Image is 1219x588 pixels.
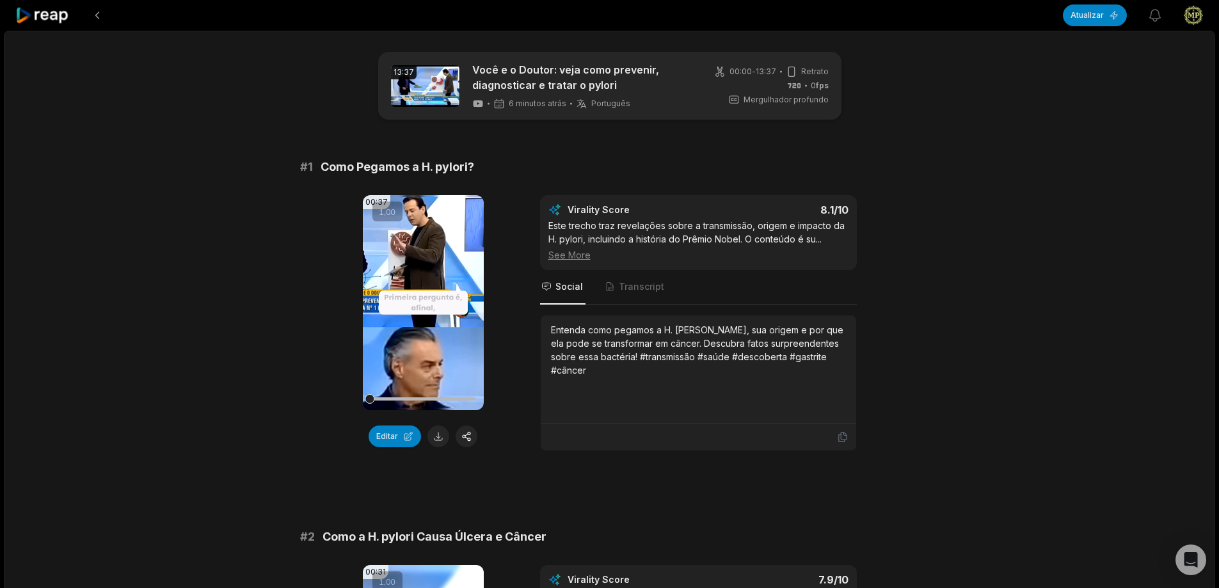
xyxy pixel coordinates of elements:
[540,270,857,305] nav: Abas
[509,99,566,108] font: 6 minutos atrás
[472,63,659,91] font: Você e o Doutor: veja como prevenir, diagnosticar e tratar o pylori
[568,573,705,586] div: Virality Score
[711,573,849,586] div: 7.9 /10
[323,528,546,546] span: Como a H. pylori Causa Úlcera e Câncer
[744,95,829,104] font: Mergulhador profundo
[756,67,776,76] font: 13:37
[300,528,315,546] span: # 2
[729,67,752,76] font: 00:00
[369,425,421,447] button: Editar
[472,62,693,93] a: Você e o Doutor: veja como prevenir, diagnosticar e tratar o pylori
[801,67,829,76] font: Retrato
[551,323,846,377] div: Entenda como pegamos a H. [PERSON_NAME], sua origem e por que ela pode se transformar em câncer. ...
[376,431,398,441] font: Editar
[1071,10,1104,20] font: Atualizar
[752,67,756,76] font: -
[591,99,630,108] font: Português
[548,248,849,262] div: See More
[619,280,664,293] span: Transcript
[321,158,474,176] span: Como Pegamos a H. pylori?
[811,81,816,90] font: 0
[300,158,313,176] span: # 1
[568,203,705,216] div: Virality Score
[711,203,849,216] div: 8.1 /10
[816,81,829,90] font: fps
[555,280,583,293] span: Social
[548,219,849,262] div: Este trecho traz revelações sobre a transmissão, origem e impacto da H. pylori, incluindo a histó...
[1175,544,1206,575] div: Abra o Intercom Messenger
[1063,4,1127,26] button: Atualizar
